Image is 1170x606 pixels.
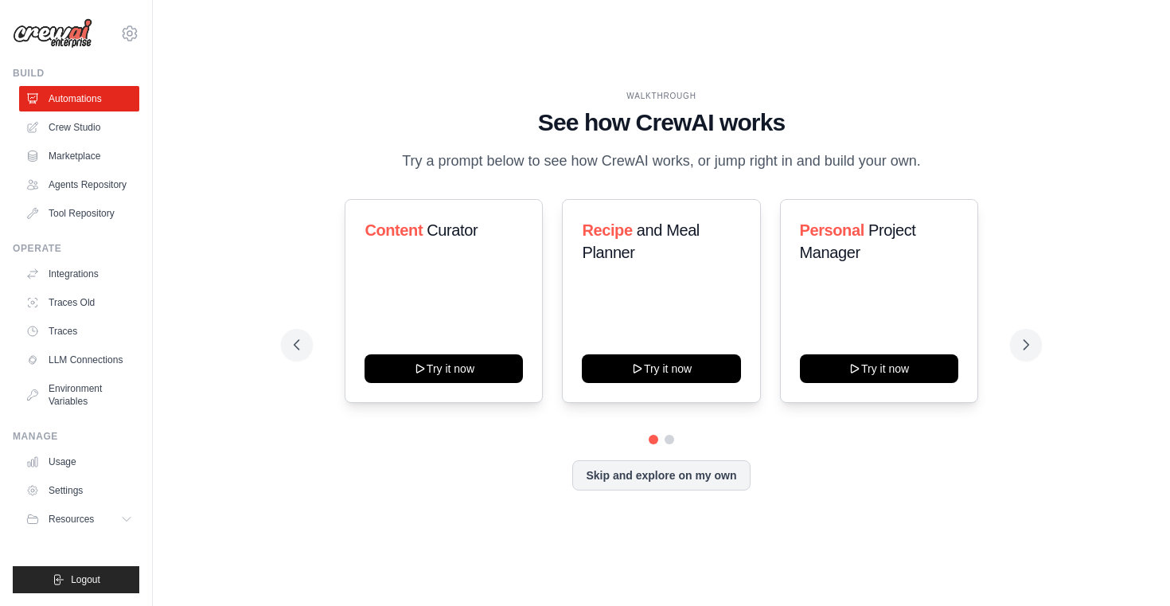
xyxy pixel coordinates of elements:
button: Try it now [582,354,740,383]
div: WALKTHROUGH [294,90,1028,102]
span: Logout [71,573,100,586]
span: Personal [800,221,864,239]
h1: See how CrewAI works [294,108,1028,137]
a: LLM Connections [19,347,139,373]
span: and Meal Planner [582,221,699,261]
button: Resources [19,506,139,532]
a: Tool Repository [19,201,139,226]
span: Curator [427,221,478,239]
span: Project Manager [800,221,916,261]
button: Try it now [800,354,958,383]
a: Integrations [19,261,139,287]
a: Agents Repository [19,172,139,197]
span: Resources [49,513,94,526]
a: Traces [19,319,139,344]
a: Marketplace [19,143,139,169]
span: Recipe [582,221,632,239]
a: Usage [19,449,139,475]
a: Environment Variables [19,376,139,414]
button: Skip and explore on my own [572,460,750,491]
a: Crew Studio [19,115,139,140]
button: Logout [13,566,139,593]
span: Content [365,221,423,239]
button: Try it now [365,354,523,383]
a: Settings [19,478,139,503]
p: Try a prompt below to see how CrewAI works, or jump right in and build your own. [394,150,929,173]
div: Manage [13,430,139,443]
a: Automations [19,86,139,111]
img: Logo [13,18,92,49]
div: Operate [13,242,139,255]
a: Traces Old [19,290,139,315]
div: Build [13,67,139,80]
